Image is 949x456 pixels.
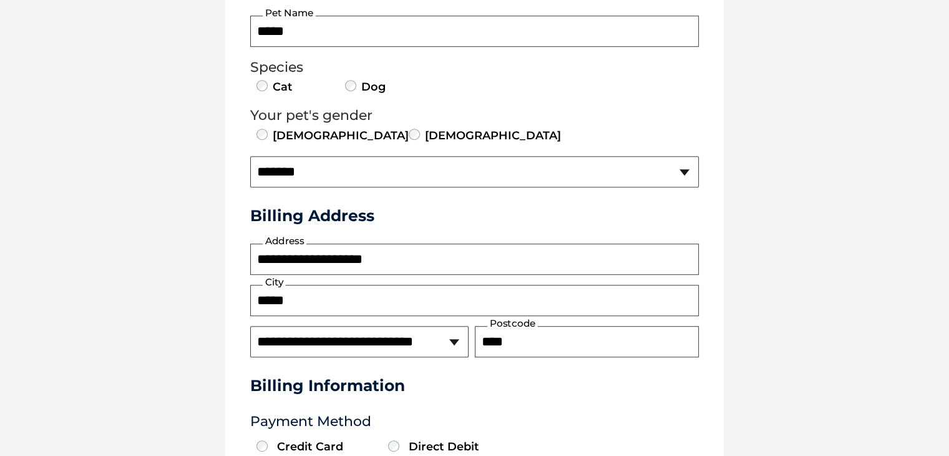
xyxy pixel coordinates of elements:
[360,79,386,95] label: Dog
[271,79,293,95] label: Cat
[388,440,399,452] input: Direct Debit
[250,107,699,124] legend: Your pet's gender
[256,440,268,452] input: Credit Card
[250,59,699,76] legend: Species
[271,127,409,144] label: [DEMOGRAPHIC_DATA]
[487,318,538,329] label: Postcode
[250,206,699,225] h3: Billing Address
[250,376,699,395] h3: Billing Information
[424,127,561,144] label: [DEMOGRAPHIC_DATA]
[253,440,382,454] label: Credit Card
[263,235,306,247] label: Address
[263,277,285,288] label: City
[250,414,699,430] h3: Payment Method
[385,440,513,454] label: Direct Debit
